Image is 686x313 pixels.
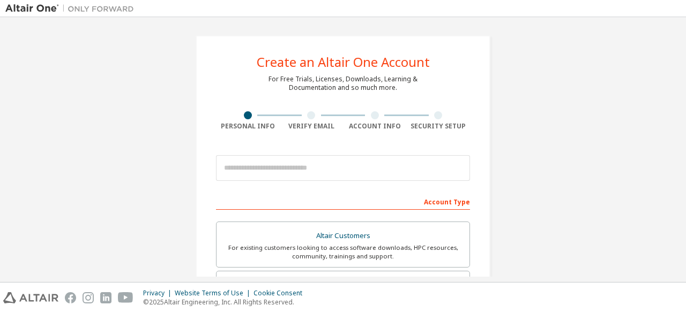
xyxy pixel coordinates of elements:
div: Altair Customers [223,228,463,243]
img: Altair One [5,3,139,14]
p: © 2025 Altair Engineering, Inc. All Rights Reserved. [143,297,309,307]
div: Account Info [343,122,407,131]
div: Account Type [216,193,470,210]
div: Cookie Consent [253,289,309,297]
img: facebook.svg [65,292,76,303]
div: Website Terms of Use [175,289,253,297]
div: For Free Trials, Licenses, Downloads, Learning & Documentation and so much more. [269,75,417,92]
img: instagram.svg [83,292,94,303]
div: Create an Altair One Account [257,56,430,68]
img: altair_logo.svg [3,292,58,303]
div: Verify Email [280,122,344,131]
div: For existing customers looking to access software downloads, HPC resources, community, trainings ... [223,243,463,261]
div: Personal Info [216,122,280,131]
img: youtube.svg [118,292,133,303]
div: Security Setup [407,122,471,131]
div: Privacy [143,289,175,297]
img: linkedin.svg [100,292,111,303]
